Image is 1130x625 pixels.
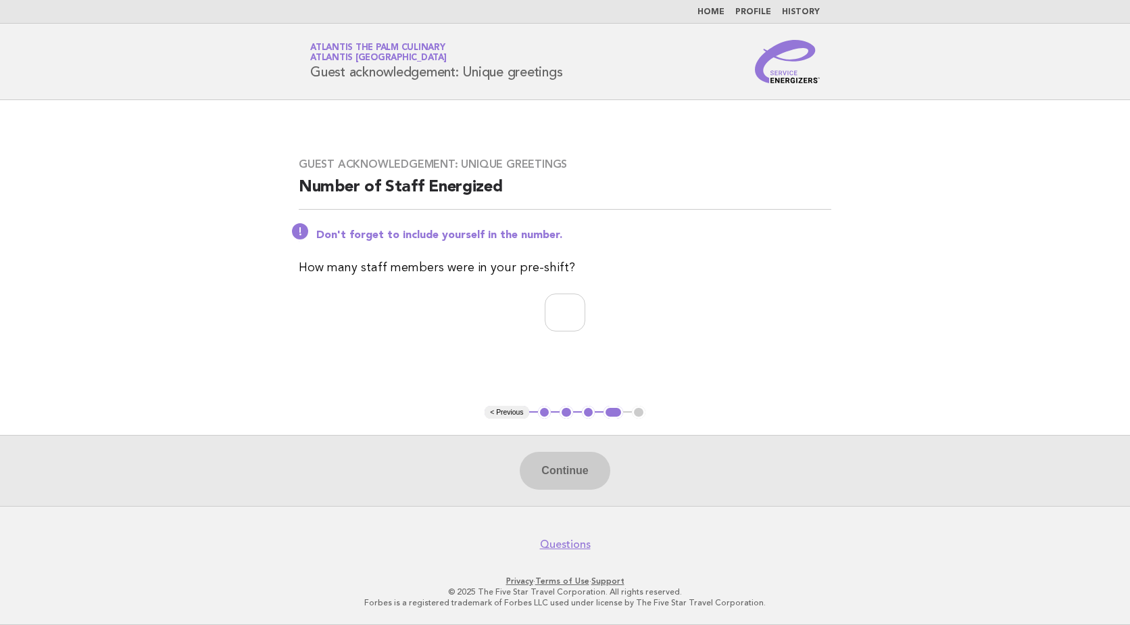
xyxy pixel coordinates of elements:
p: Forbes is a registered trademark of Forbes LLC used under license by The Five Star Travel Corpora... [151,597,979,608]
a: Atlantis The Palm CulinaryAtlantis [GEOGRAPHIC_DATA] [310,43,447,62]
a: Support [591,576,624,586]
h2: Number of Staff Energized [299,177,831,210]
a: History [782,8,820,16]
button: 1 [538,406,551,419]
span: Atlantis [GEOGRAPHIC_DATA] [310,54,447,63]
p: · · [151,576,979,586]
button: < Previous [485,406,529,419]
a: Profile [735,8,771,16]
a: Privacy [506,576,533,586]
a: Home [697,8,724,16]
button: 3 [582,406,595,419]
p: Don't forget to include yourself in the number. [316,229,831,242]
h3: Guest acknowledgement: Unique greetings [299,158,831,171]
img: Service Energizers [755,40,820,83]
h1: Guest acknowledgement: Unique greetings [310,44,562,79]
button: 2 [560,406,573,419]
button: 4 [604,406,623,419]
a: Terms of Use [535,576,589,586]
a: Questions [540,538,591,551]
p: How many staff members were in your pre-shift? [299,258,831,277]
p: © 2025 The Five Star Travel Corporation. All rights reserved. [151,586,979,597]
